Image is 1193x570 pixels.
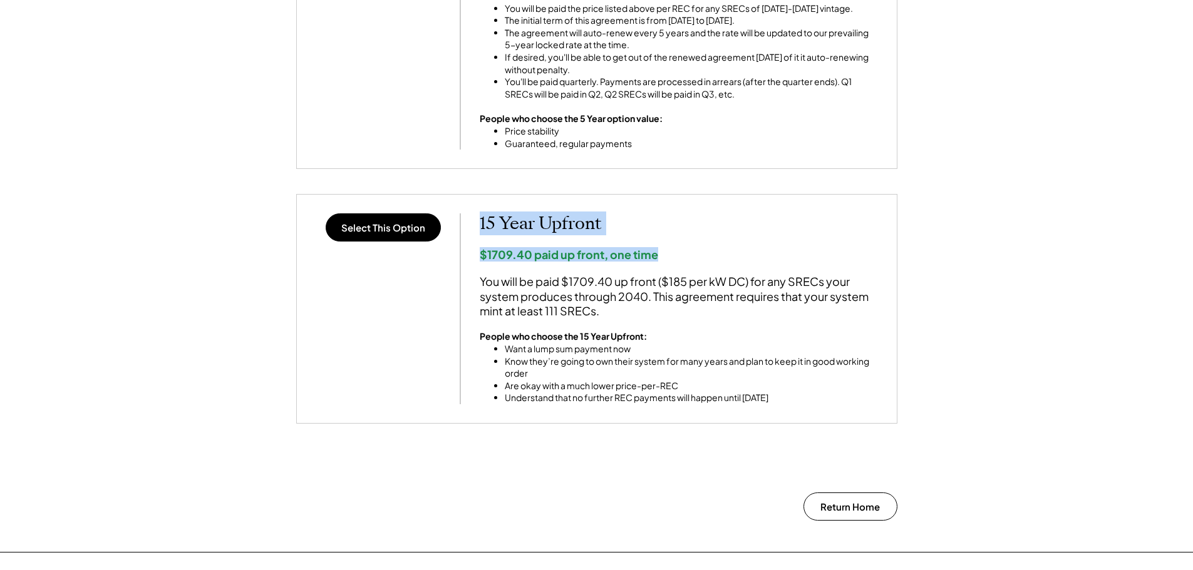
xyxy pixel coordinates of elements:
[505,355,878,380] li: Know they’re going to own their system for many years and plan to keep it in good working order
[480,274,878,318] div: You will be paid $1709.40 up front ($185 per kW DC) for any SRECs your system produces through 20...
[480,330,647,342] strong: People who choose the 15 Year Upfront:
[505,76,878,100] li: You'll be paid quarterly. Payments are processed in arrears (after the quarter ends). Q1 SRECs wi...
[480,113,663,124] strong: People who choose the 5 Year option value:
[505,343,878,355] li: Want a lump sum payment now
[505,380,878,392] li: Are okay with a much lower price-per-REC
[480,213,878,235] h2: 15 Year Upfront
[505,138,663,150] li: Guaranteed, regular payments
[326,213,441,242] button: Select This Option
[803,492,897,521] button: Return Home
[505,392,878,404] li: Understand that no further REC payments will happen until [DATE]
[480,247,878,262] div: $1709.40 paid up front, one time
[505,51,878,76] li: If desired, you'll be able to get out of the renewed agreement [DATE] of it it auto-renewing with...
[505,125,663,138] li: Price stability
[505,27,878,51] li: The agreement will auto-renew every 5 years and the rate will be updated to our prevailing 5-year...
[505,3,878,15] li: You will be paid the price listed above per REC for any SRECs of [DATE]-[DATE] vintage.
[505,14,878,27] li: The initial term of this agreement is from [DATE] to [DATE].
